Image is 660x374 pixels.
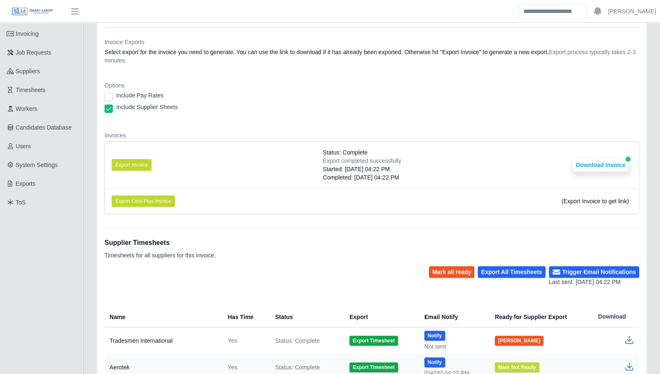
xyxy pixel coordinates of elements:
[105,238,216,248] h1: Supplier Timesheets
[573,158,629,172] button: Download Invoice
[323,165,401,173] div: Started: [DATE] 04:22 PM
[518,4,587,19] input: Search
[105,81,639,90] dt: Options
[112,159,152,171] button: Export Invoice
[495,336,543,346] button: [PERSON_NAME]
[429,266,474,278] button: Mark all ready
[16,30,39,37] span: Invoicing
[495,362,539,372] button: Mark Not Ready
[323,173,401,182] div: Completed: [DATE] 04:22 PM
[488,307,591,327] th: Ready for Supplier Export
[349,362,398,372] button: Export Timesheet
[349,336,398,346] button: Export Timesheet
[105,327,221,354] td: Tradesmen International
[105,307,221,327] th: Name
[424,331,445,341] button: Notify
[608,7,656,16] a: [PERSON_NAME]
[591,307,639,327] th: Download
[16,87,46,93] span: Timesheets
[221,307,269,327] th: Has Time
[221,327,269,354] td: Yes
[573,162,629,168] a: Download Invoice
[16,124,72,131] span: Candidates Database
[16,68,40,75] span: Suppliers
[112,195,175,207] button: Export Cost-Plus Invoice
[275,337,320,345] span: Status: Complete
[561,198,629,204] span: (Export Invoice to get link)
[16,180,35,187] span: Exports
[323,148,367,157] span: Status: Complete
[16,143,31,150] span: Users
[549,278,639,287] div: Last sent: [DATE] 04:22 PM
[116,103,178,111] label: Include Supplier Sheets
[105,38,639,46] dt: Invoice Exports
[424,357,445,367] button: Notify
[16,162,58,168] span: System Settings
[16,49,52,56] span: Job Requests
[116,91,164,100] label: Include Pay Rates
[16,105,37,112] span: Workers
[549,266,639,278] button: Trigger Email Notifications
[275,363,320,372] span: Status: Complete
[105,251,216,259] p: Timesheets for all suppliers for this invoice.
[16,199,26,206] span: ToS
[105,131,639,140] dt: Invoices
[105,48,639,65] dd: Select export for the invoice you need to generate. You can use the link to download if it has al...
[424,342,481,351] div: Not sent
[269,307,343,327] th: Status
[343,307,418,327] th: Export
[478,266,545,278] button: Export All Timesheets
[12,7,53,16] img: SLM Logo
[418,307,488,327] th: Email Notify
[323,157,401,165] div: Export completed successfully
